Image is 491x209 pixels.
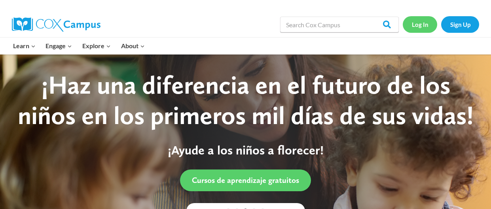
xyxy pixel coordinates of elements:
[403,16,437,32] a: Log In
[12,17,100,32] img: Cox Campus
[116,38,150,54] button: Child menu of About
[16,70,475,131] div: ¡Haz una diferencia en el futuro de los niños en los primeros mil días de sus vidas!
[280,17,399,32] input: Search Cox Campus
[180,169,311,191] a: Cursos de aprendizaje gratuitos
[16,143,475,158] p: ¡Ayude a los niños a florecer!
[77,38,116,54] button: Child menu of Explore
[192,175,299,185] span: Cursos de aprendizaje gratuitos
[403,16,479,32] nav: Secondary Navigation
[8,38,150,54] nav: Primary Navigation
[8,38,41,54] button: Child menu of Learn
[441,16,479,32] a: Sign Up
[41,38,78,54] button: Child menu of Engage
